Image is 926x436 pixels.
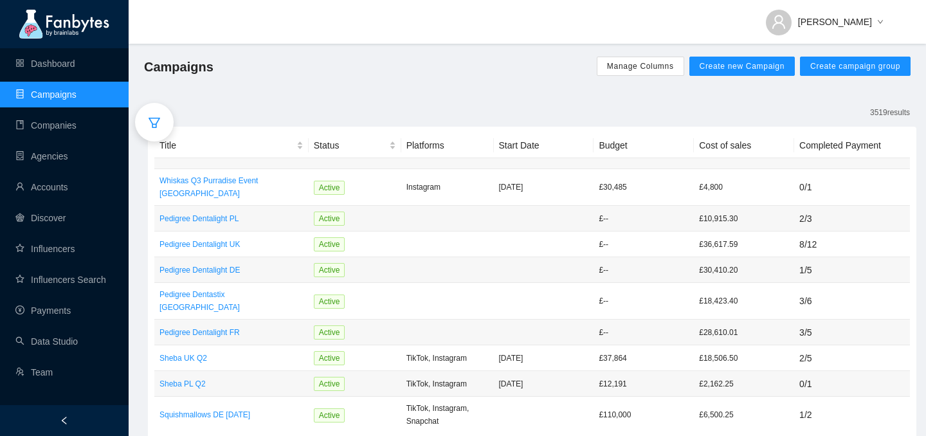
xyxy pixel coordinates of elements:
span: Campaigns [144,57,213,77]
td: 8 / 12 [794,232,910,257]
td: 3 / 6 [794,283,910,320]
p: £2,162.25 [699,377,789,390]
th: Status [309,133,401,158]
a: Pedigree Dentalight DE [159,264,304,277]
th: Platforms [401,133,494,158]
a: Squishmallows DE [DATE] [159,408,304,421]
a: starInfluencers Search [15,275,106,285]
span: user [771,14,786,30]
td: 0 / 1 [794,169,910,206]
p: [DATE] [499,181,589,194]
p: £ -- [599,326,689,339]
span: Active [314,237,345,251]
span: Title [159,138,294,152]
a: Sheba UK Q2 [159,352,304,365]
a: Sheba PL Q2 [159,377,304,390]
p: 3519 results [870,106,910,119]
a: pay-circlePayments [15,305,71,316]
a: containerAgencies [15,151,68,161]
a: Pedigree Dentalight UK [159,238,304,251]
span: down [877,19,884,26]
p: [DATE] [499,377,589,390]
button: [PERSON_NAME]down [756,6,894,27]
p: £28,610.01 [699,326,789,339]
p: £18,506.50 [699,352,789,365]
span: Active [314,408,345,422]
a: userAccounts [15,182,68,192]
a: bookCompanies [15,120,77,131]
p: £ 37,864 [599,352,689,365]
button: Manage Columns [597,57,684,76]
td: 3 / 5 [794,320,910,345]
p: £ -- [599,238,689,251]
td: 2 / 3 [794,206,910,232]
a: databaseCampaigns [15,89,77,100]
span: Active [314,377,345,391]
span: Active [314,325,345,340]
button: Create new Campaign [689,57,795,76]
p: £10,915.30 [699,212,789,225]
span: Manage Columns [607,61,674,71]
th: Title [154,133,309,158]
td: 2 / 5 [794,345,910,371]
span: [PERSON_NAME] [798,15,872,29]
p: £ 110,000 [599,408,689,421]
a: appstoreDashboard [15,59,75,69]
span: Status [314,138,386,152]
p: £18,423.40 [699,295,789,307]
a: starInfluencers [15,244,75,254]
td: 1 / 5 [794,257,910,283]
p: TikTok, Instagram, Snapchat [406,402,489,428]
a: Pedigree Dentastix [GEOGRAPHIC_DATA] [159,288,304,314]
td: 0 / 1 [794,371,910,397]
td: 1 / 2 [794,397,910,433]
p: [DATE] [499,352,589,365]
span: left [60,416,69,425]
p: £6,500.25 [699,408,789,421]
a: Pedigree Dentalight FR [159,326,304,339]
a: Pedigree Dentalight PL [159,212,304,225]
th: Start Date [494,133,594,158]
span: Create campaign group [810,61,900,71]
p: £36,617.59 [699,238,789,251]
p: TikTok, Instagram [406,352,489,365]
p: Instagram [406,181,489,194]
a: radar-chartDiscover [15,213,66,223]
span: filter [148,116,161,129]
th: Budget [594,133,694,158]
button: Create campaign group [800,57,911,76]
p: TikTok, Instagram [406,377,489,390]
th: Cost of sales [694,133,794,158]
p: £4,800 [699,181,789,194]
p: £ -- [599,264,689,277]
p: £ 12,191 [599,377,689,390]
a: usergroup-addTeam [15,367,53,377]
span: Active [314,263,345,277]
a: searchData Studio [15,336,78,347]
span: Active [314,295,345,309]
span: Active [314,212,345,226]
p: £ -- [599,295,689,307]
span: Active [314,181,345,195]
p: £ -- [599,212,689,225]
p: £ 30,485 [599,181,689,194]
th: Completed Payment [794,133,910,158]
a: Whiskas Q3 Purradise Event [GEOGRAPHIC_DATA] [159,174,304,200]
p: £30,410.20 [699,264,789,277]
span: Active [314,351,345,365]
span: Create new Campaign [700,61,785,71]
